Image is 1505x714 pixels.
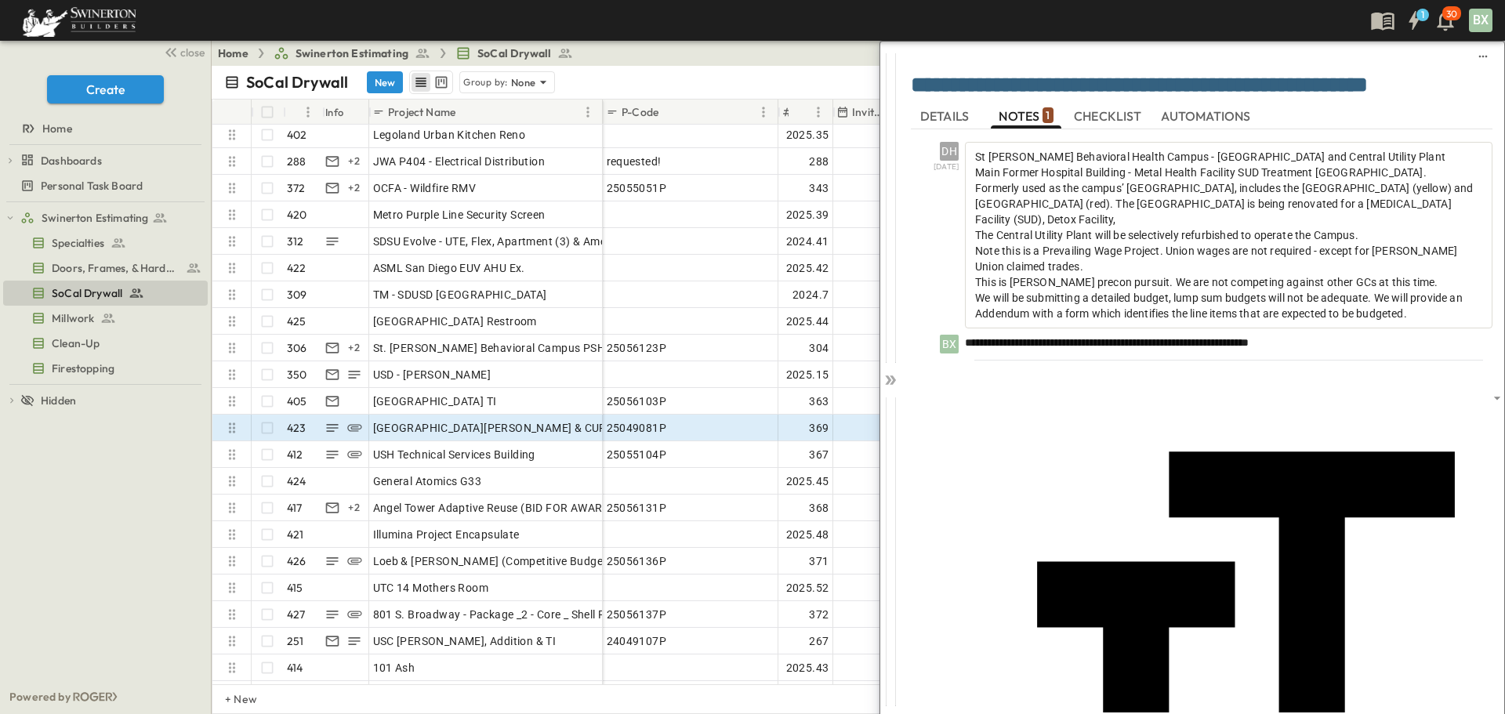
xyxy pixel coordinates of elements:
[459,103,476,121] button: Sort
[299,103,317,121] button: Menu
[373,420,641,436] span: [GEOGRAPHIC_DATA][PERSON_NAME] & CUP (NDA)
[42,121,72,136] span: Home
[373,234,626,249] span: SDSU Evolve - UTE, Flex, Apartment (3) & Amenity
[373,447,535,462] span: USH Technical Services Building
[607,607,667,622] span: 25056137P
[225,691,234,707] p: + New
[3,356,208,381] div: test
[287,287,307,303] p: 309
[999,109,1053,123] span: NOTES
[809,154,829,169] span: 288
[409,71,453,94] div: table view
[431,73,451,92] button: kanban view
[786,127,829,143] span: 2025.35
[287,473,306,489] p: 424
[373,127,526,143] span: Legoland Urban Kitchen Reno
[1446,8,1457,20] p: 30
[345,339,364,357] div: + 2
[3,256,208,281] div: test
[52,285,122,301] span: SoCal Drywall
[809,420,829,436] span: 369
[218,45,582,61] nav: breadcrumbs
[809,340,829,356] span: 304
[373,180,477,196] span: OCFA - Wildfire RMV
[41,153,102,169] span: Dashboards
[607,393,667,409] span: 25056103P
[934,161,959,174] span: [DATE]
[373,340,606,356] span: St. [PERSON_NAME] Behavioral Campus PSH
[607,553,667,569] span: 25056136P
[287,447,303,462] p: 412
[218,45,248,61] a: Home
[975,166,1427,179] span: Main Former Hospital Building - Metal Health Facility SUD Treatment [GEOGRAPHIC_DATA].
[786,234,829,249] span: 2024.41
[296,45,408,61] span: Swinerton Estimating
[325,90,344,134] div: Info
[373,367,491,382] span: USD - [PERSON_NAME]
[322,100,369,125] div: Info
[1074,109,1145,123] span: CHECKLIST
[975,245,1457,273] span: Note this is a Prevailing Wage Project. Union wages are not required - except for [PERSON_NAME] U...
[373,154,546,169] span: JWA P404 - Electrical Distribution
[975,276,1438,288] span: This is [PERSON_NAME] precon pursuit. We are not competing against other GCs at this time.
[373,314,537,329] span: [GEOGRAPHIC_DATA] Restroom
[809,393,829,409] span: 363
[3,306,208,331] div: test
[373,393,497,409] span: [GEOGRAPHIC_DATA] TI
[246,71,348,93] p: SoCal Drywall
[287,260,306,276] p: 422
[477,45,551,61] span: SoCal Drywall
[287,420,306,436] p: 423
[578,103,597,121] button: Menu
[287,127,307,143] p: 402
[607,447,667,462] span: 25055104P
[287,207,307,223] p: 420
[52,235,104,251] span: Specialties
[373,527,520,542] span: Illumina Project Encapsulate
[975,292,1463,320] span: We will be submitting a detailed budget, lump sum budgets will not be adequate. We will provide a...
[412,73,430,92] button: row view
[345,152,364,171] div: + 2
[41,178,143,194] span: Personal Task Board
[373,473,482,489] span: General Atomics G33
[373,500,615,516] span: Angel Tower Adaptive Reuse (BID FOR AWARD)
[373,287,547,303] span: TM - SDUSD [GEOGRAPHIC_DATA]
[287,367,307,382] p: 350
[607,500,667,516] span: 25056131P
[622,104,658,120] p: P-Code
[809,607,829,622] span: 372
[940,335,959,353] div: BX
[1474,47,1492,66] button: sidedrawer-menu
[373,660,415,676] span: 101 Ash
[1161,109,1254,123] span: AUTOMATIONS
[786,260,829,276] span: 2025.42
[3,331,208,356] div: test
[287,314,306,329] p: 425
[3,205,208,230] div: test
[786,367,829,382] span: 2025.15
[52,260,180,276] span: Doors, Frames, & Hardware
[367,71,403,93] button: New
[975,182,1473,226] span: Formerly used as the campus’ [GEOGRAPHIC_DATA], includes the [GEOGRAPHIC_DATA] (yellow) and [GEOG...
[287,340,307,356] p: 306
[289,103,306,121] button: Sort
[607,180,667,196] span: 25055051P
[47,75,164,103] button: Create
[809,500,829,516] span: 368
[809,180,829,196] span: 343
[52,361,114,376] span: Firestopping
[287,553,306,569] p: 426
[786,580,829,596] span: 2025.52
[373,207,546,223] span: Metro Purple Line Security Screen
[373,607,658,622] span: 801 S. Broadway - Package _2 - Core _ Shell Renovation
[607,420,667,436] span: 25049081P
[754,103,773,121] button: Menu
[287,180,306,196] p: 372
[786,314,829,329] span: 2025.44
[287,500,303,516] p: 417
[42,210,148,226] span: Swinerton Estimating
[940,142,959,161] div: DH
[345,179,364,198] div: + 2
[1046,107,1050,123] p: 1
[19,4,140,37] img: 6c363589ada0b36f064d841b69d3a419a338230e66bb0a533688fa5cc3e9e735.png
